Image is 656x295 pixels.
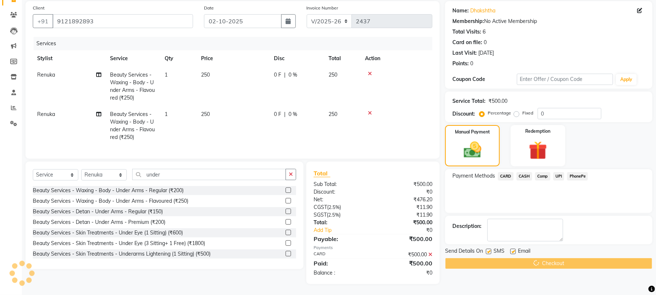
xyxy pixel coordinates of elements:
span: 0 % [288,110,297,118]
div: Discount: [452,110,475,118]
div: ₹11.90 [373,211,438,219]
span: 1 [165,71,168,78]
div: Beauty Services - Detan - Under Arms - Regular (₹150) [33,208,163,216]
input: Enter Offer / Coupon Code [517,74,613,85]
span: Renuka [37,71,55,78]
div: Beauty Services - Skin Treatments - Underarms Lightening (1 Sitting) (₹500) [33,250,211,258]
span: Payment Methods [452,172,495,180]
div: Balance : [308,269,373,277]
img: _cash.svg [458,140,487,160]
span: UPI [553,172,565,181]
div: Net: [308,196,373,203]
th: Qty [160,50,197,67]
span: 1 [165,111,168,117]
span: SGST [314,211,327,218]
span: 0 F [274,110,281,118]
span: Total [314,170,330,177]
th: Price [197,50,270,67]
div: Coupon Code [452,75,516,83]
div: ₹0 [384,226,438,234]
div: Beauty Services - Skin Treatments - Under Eye (1 Sitting) (₹600) [33,229,183,237]
span: PhonePe [567,172,588,181]
span: 2.5% [329,204,339,210]
div: Total: [308,219,373,226]
button: +91 [33,14,53,28]
span: 250 [201,71,210,78]
div: Card on file: [452,39,482,46]
div: Payable: [308,234,373,243]
div: Points: [452,60,469,67]
div: Discount: [308,188,373,196]
div: ₹500.00 [373,251,438,259]
label: Client [33,5,44,11]
label: Fixed [522,110,533,116]
div: ₹500.00 [373,234,438,243]
th: Service [106,50,160,67]
div: ₹476.20 [373,196,438,203]
a: Dhakshtha [470,7,495,15]
div: ₹0 [373,188,438,196]
div: Services [34,37,438,50]
div: Beauty Services - Waxing - Body - Under Arms - Flavoured (₹250) [33,197,188,205]
label: Manual Payment [455,129,490,135]
div: ₹500.00 [373,181,438,188]
span: CASH [516,172,532,181]
span: 2.5% [328,212,339,218]
div: No Active Membership [452,18,645,25]
div: ₹0 [373,269,438,277]
div: Beauty Services - Skin Treatments - Under Eye (3 Sitting+ 1 Free) (₹1800) [33,240,205,247]
th: Total [324,50,361,67]
span: 0 % [288,71,297,79]
div: Beauty Services - Detan - Under Arms - Premium (₹200) [33,218,165,226]
div: Sub Total: [308,181,373,188]
span: Beauty Services - Waxing - Body - Under Arms - Flavoured (₹250) [110,111,155,140]
th: Action [361,50,432,67]
div: 6 [483,28,486,36]
input: Search by Name/Mobile/Email/Code [52,14,193,28]
div: 0 [470,60,473,67]
a: Add Tip [308,226,384,234]
th: Stylist [33,50,106,67]
div: Beauty Services - Waxing - Body - Under Arms - Regular (₹200) [33,187,184,194]
div: [DATE] [478,49,494,57]
div: Description: [452,222,482,230]
span: Comp [535,172,550,181]
img: _gift.svg [523,139,553,162]
button: Apply [616,74,637,85]
span: Email [518,247,530,256]
div: Paid: [308,259,373,268]
div: ( ) [308,203,373,211]
span: 0 F [274,71,281,79]
label: Redemption [525,128,550,135]
span: Renuka [37,111,55,117]
div: Payments [314,245,432,251]
div: ₹500.00 [373,219,438,226]
div: Service Total: [452,97,486,105]
div: 0 [484,39,487,46]
span: SMS [494,247,504,256]
span: | [284,110,286,118]
span: 250 [329,71,337,78]
div: Total Visits: [452,28,481,36]
label: Date [204,5,214,11]
div: ( ) [308,211,373,219]
div: ₹500.00 [488,97,507,105]
span: 250 [329,111,337,117]
div: ₹500.00 [373,259,438,268]
span: 250 [201,111,210,117]
div: ₹11.90 [373,203,438,211]
th: Disc [270,50,324,67]
span: CARD [498,172,514,181]
div: Last Visit: [452,49,477,57]
span: CGST [314,204,327,210]
span: | [284,71,286,79]
label: Invoice Number [307,5,338,11]
span: Beauty Services - Waxing - Body - Under Arms - Flavoured (₹250) [110,71,155,101]
label: Percentage [488,110,511,116]
div: Membership: [452,18,484,25]
input: Search or Scan [132,169,286,180]
div: Name: [452,7,469,15]
div: CARD [308,251,373,259]
span: Send Details On [445,247,483,256]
